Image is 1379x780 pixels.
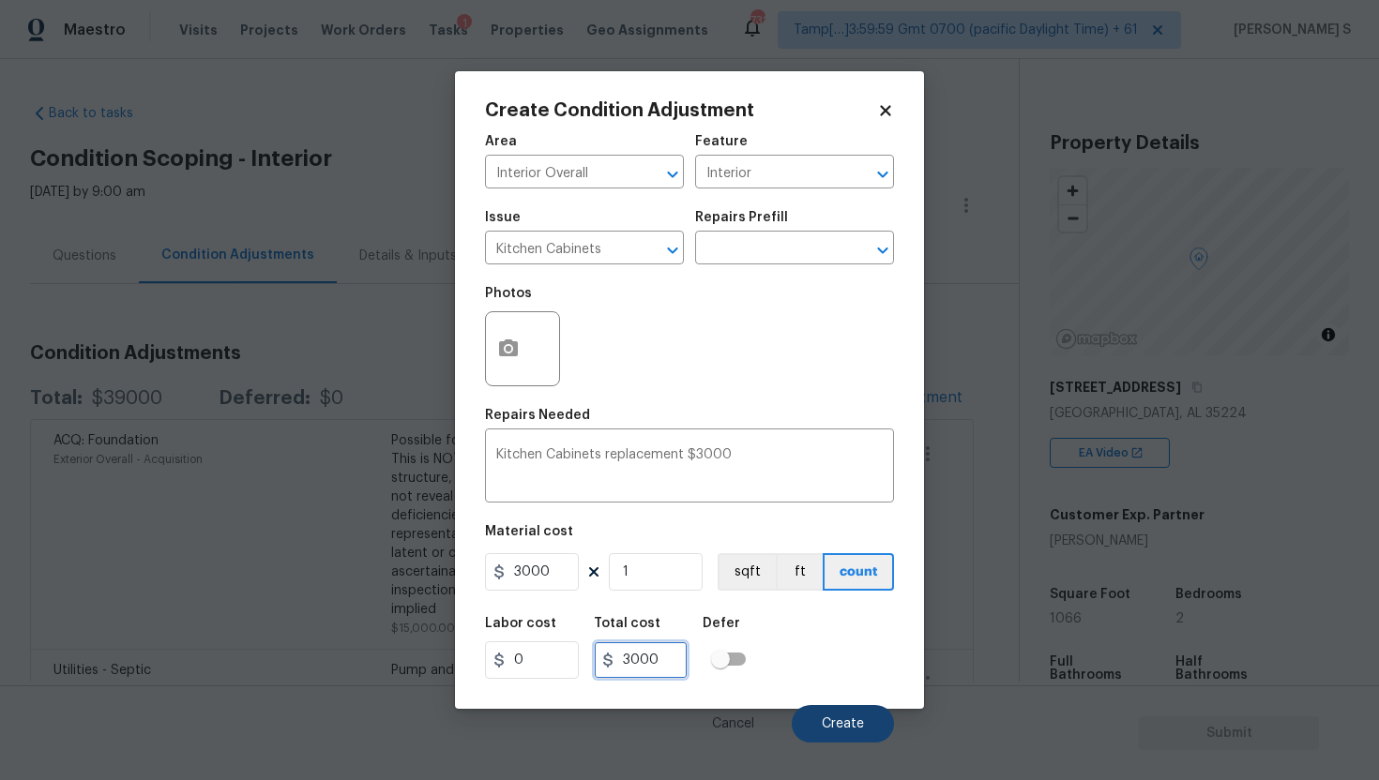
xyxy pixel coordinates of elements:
[594,617,660,630] h5: Total cost
[870,237,896,263] button: Open
[703,617,740,630] h5: Defer
[659,161,686,187] button: Open
[776,553,823,591] button: ft
[823,553,894,591] button: count
[496,448,883,487] textarea: Kitchen Cabinets replacement $3000
[485,135,517,148] h5: Area
[485,617,556,630] h5: Labor cost
[695,211,788,224] h5: Repairs Prefill
[822,717,864,731] span: Create
[659,237,686,263] button: Open
[682,705,784,742] button: Cancel
[718,553,776,591] button: sqft
[485,101,877,120] h2: Create Condition Adjustment
[870,161,896,187] button: Open
[485,211,521,224] h5: Issue
[695,135,748,148] h5: Feature
[485,287,532,300] h5: Photos
[485,525,573,538] h5: Material cost
[712,717,754,731] span: Cancel
[792,705,894,742] button: Create
[485,409,590,422] h5: Repairs Needed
